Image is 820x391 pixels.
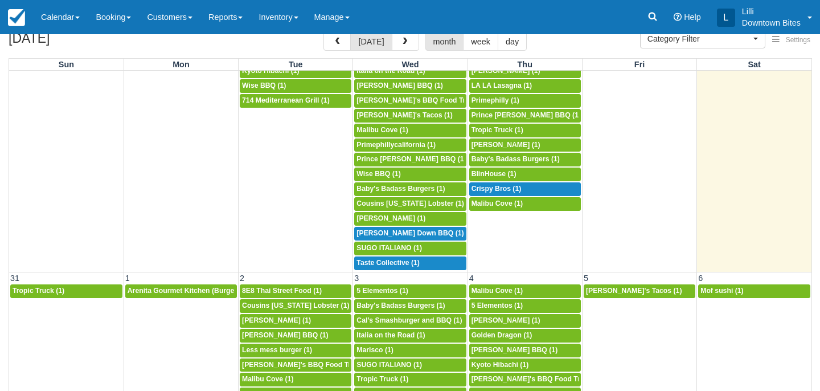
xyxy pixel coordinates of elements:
[354,153,466,166] a: Prince [PERSON_NAME] BBQ (1)
[356,214,425,222] span: [PERSON_NAME] (1)
[471,111,581,119] span: Prince [PERSON_NAME] BBQ (1)
[354,227,466,241] a: [PERSON_NAME] Down BBQ (1)
[742,6,801,17] p: Lilli
[10,284,122,298] a: Tropic Truck (1)
[471,185,522,193] span: Crispy Bros (1)
[469,109,581,123] a: Prince [PERSON_NAME] BBQ (1)
[356,287,408,295] span: 5 Elementos (1)
[471,126,523,134] span: Tropic Truck (1)
[354,124,466,137] a: Malibu Cove (1)
[242,82,286,89] span: Wise BBQ (1)
[242,346,312,354] span: Less mess burger (1)
[354,109,466,123] a: [PERSON_NAME]'s Tacos (1)
[717,9,735,27] div: L
[240,79,351,93] a: Wise BBQ (1)
[584,284,695,298] a: [PERSON_NAME]'s Tacos (1)
[8,9,25,26] img: checkfront-main-nav-mini-logo.png
[350,31,392,51] button: [DATE]
[356,361,422,369] span: SUGO ITALIANO (1)
[356,331,425,339] span: Italia on the Road (1)
[471,67,540,75] span: [PERSON_NAME] (1)
[356,199,464,207] span: Cousins [US_STATE] Lobster (1)
[634,60,645,69] span: Fri
[356,170,400,178] span: Wise BBQ (1)
[13,287,64,295] span: Tropic Truck (1)
[684,13,701,22] span: Help
[354,212,466,226] a: [PERSON_NAME] (1)
[240,329,351,343] a: [PERSON_NAME] BBQ (1)
[354,373,466,386] a: Tropic Truck (1)
[354,242,466,255] a: SUGO ITALIANO (1)
[242,361,374,369] span: [PERSON_NAME]'s BBQ Food Truck (1)
[354,79,466,93] a: [PERSON_NAME] BBQ (1)
[239,274,245,283] span: 2
[354,284,466,298] a: 5 Elementos (1)
[354,314,466,328] a: Cal’s Smashburger and BBQ (1)
[748,60,760,69] span: Sat
[354,329,466,343] a: Italia on the Road (1)
[356,302,445,309] span: Baby's Badass Burgers (1)
[471,361,529,369] span: Kyoto Hibachi (1)
[240,64,351,78] a: Kyoto Hibachi (1)
[356,155,466,163] span: Prince [PERSON_NAME] BBQ (1)
[469,182,581,196] a: Crispy Bros (1)
[242,67,300,75] span: Kyoto Hibachi (1)
[469,124,581,137] a: Tropic Truck (1)
[469,359,581,372] a: Kyoto Hibachi (1)
[471,316,540,324] span: [PERSON_NAME] (1)
[647,33,751,44] span: Category Filter
[697,274,704,283] span: 6
[242,287,322,295] span: 8E8 Thai Street Food (1)
[471,287,523,295] span: Malibu Cove (1)
[240,94,351,108] a: 714 Mediterranean Grill (1)
[469,94,581,108] a: Primephilly (1)
[240,373,351,386] a: Malibu Cove (1)
[471,331,532,339] span: Golden Dragon (1)
[9,274,20,283] span: 31
[471,199,523,207] span: Malibu Cove (1)
[354,197,466,211] a: Cousins [US_STATE] Lobster (1)
[354,64,466,78] a: Italia on the Road (1)
[471,96,519,104] span: Primephilly (1)
[240,314,351,328] a: [PERSON_NAME] (1)
[240,284,351,298] a: 8E8 Thai Street Food (1)
[469,373,581,386] a: [PERSON_NAME]'s BBQ Food Truck (1)
[463,31,498,51] button: week
[518,60,532,69] span: Thu
[354,94,466,108] a: [PERSON_NAME]'s BBQ Food Truck (1)
[125,284,237,298] a: Arenita Gourmet Kitchen (Burger) (1)
[356,126,408,134] span: Malibu Cove (1)
[356,229,464,237] span: [PERSON_NAME] Down BBQ (1)
[354,299,466,313] a: Baby's Badass Burgers (1)
[354,344,466,357] a: Marisco (1)
[425,31,464,51] button: month
[469,64,581,78] a: [PERSON_NAME] (1)
[240,359,351,372] a: [PERSON_NAME]'s BBQ Food Truck (1)
[354,139,466,152] a: Primephillycalifornia (1)
[469,168,581,181] a: BlinHouse (1)
[469,314,581,328] a: [PERSON_NAME] (1)
[469,197,581,211] a: Malibu Cove (1)
[124,274,131,283] span: 1
[356,259,420,267] span: Taste Collective (1)
[471,375,603,383] span: [PERSON_NAME]'s BBQ Food Truck (1)
[240,299,351,313] a: Cousins [US_STATE] Lobster (1)
[471,302,523,309] span: 5 Elementos (1)
[700,287,743,295] span: Mof sushi (1)
[469,284,581,298] a: Malibu Cove (1)
[354,256,466,270] a: Taste Collective (1)
[469,329,581,343] a: Golden Dragon (1)
[471,82,532,89] span: LA LA Lasagna (1)
[471,346,558,354] span: [PERSON_NAME] BBQ (1)
[356,244,422,252] span: SUGO ITALIANO (1)
[353,274,360,283] span: 3
[356,346,393,354] span: Marisco (1)
[469,299,581,313] a: 5 Elementos (1)
[469,153,581,166] a: Baby's Badass Burgers (1)
[173,60,190,69] span: Mon
[356,96,488,104] span: [PERSON_NAME]'s BBQ Food Truck (1)
[469,79,581,93] a: LA LA Lasagna (1)
[354,359,466,372] a: SUGO ITALIANO (1)
[356,185,445,193] span: Baby's Badass Burgers (1)
[59,60,74,69] span: Sun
